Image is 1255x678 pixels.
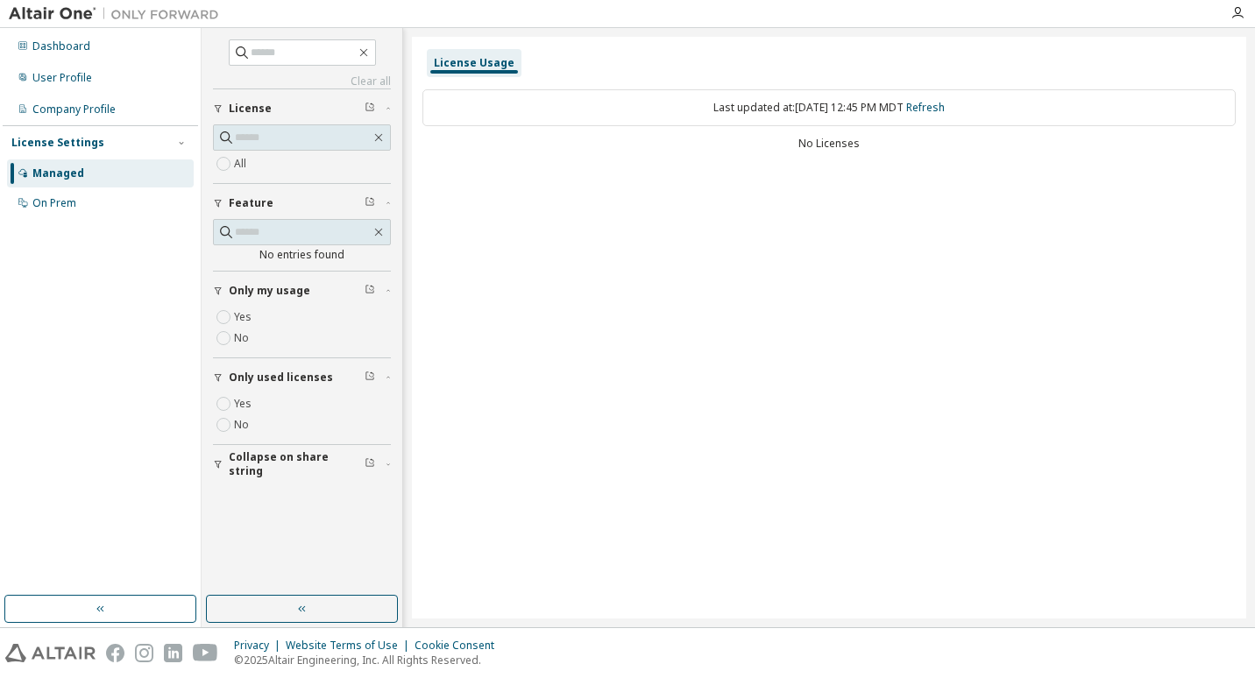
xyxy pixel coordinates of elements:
[32,166,84,180] div: Managed
[234,153,250,174] label: All
[229,371,333,385] span: Only used licenses
[5,644,96,662] img: altair_logo.svg
[286,639,415,653] div: Website Terms of Use
[365,196,375,210] span: Clear filter
[229,196,273,210] span: Feature
[229,102,272,116] span: License
[213,74,391,88] a: Clear all
[434,56,514,70] div: License Usage
[32,196,76,210] div: On Prem
[135,644,153,662] img: instagram.svg
[11,136,104,150] div: License Settings
[213,89,391,128] button: License
[213,184,391,222] button: Feature
[229,284,310,298] span: Only my usage
[415,639,505,653] div: Cookie Consent
[365,457,375,471] span: Clear filter
[234,328,252,349] label: No
[234,639,286,653] div: Privacy
[422,89,1236,126] div: Last updated at: [DATE] 12:45 PM MDT
[164,644,182,662] img: linkedin.svg
[106,644,124,662] img: facebook.svg
[32,71,92,85] div: User Profile
[365,371,375,385] span: Clear filter
[234,307,255,328] label: Yes
[365,284,375,298] span: Clear filter
[32,39,90,53] div: Dashboard
[213,272,391,310] button: Only my usage
[213,358,391,397] button: Only used licenses
[213,248,391,262] div: No entries found
[234,414,252,435] label: No
[193,644,218,662] img: youtube.svg
[213,445,391,484] button: Collapse on share string
[32,102,116,117] div: Company Profile
[234,653,505,667] p: © 2025 Altair Engineering, Inc. All Rights Reserved.
[234,393,255,414] label: Yes
[229,450,365,478] span: Collapse on share string
[906,100,945,115] a: Refresh
[365,102,375,116] span: Clear filter
[422,137,1236,151] div: No Licenses
[9,5,228,23] img: Altair One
